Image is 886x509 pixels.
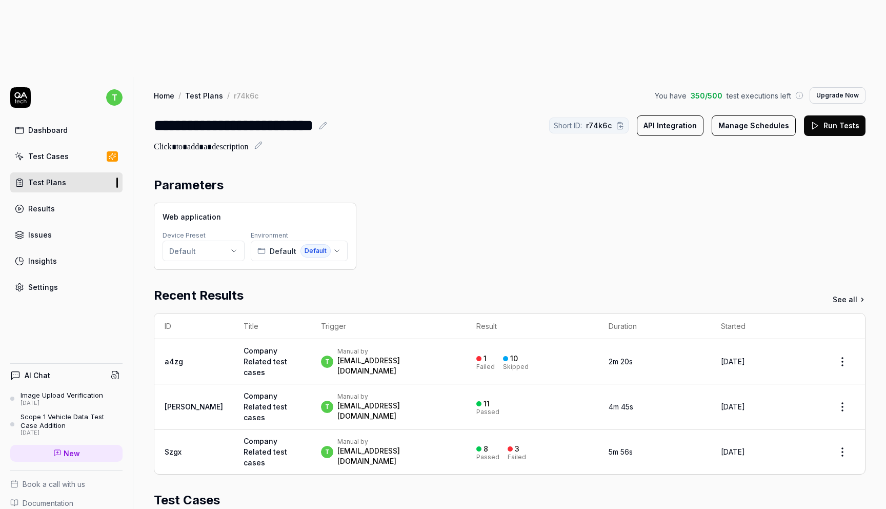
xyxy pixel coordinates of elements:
[337,401,456,421] div: [EMAIL_ADDRESS][DOMAIN_NAME]
[10,120,123,140] a: Dashboard
[169,246,196,257] div: Default
[244,437,287,467] a: Company Related test cases
[234,90,258,101] div: r74k6c
[163,231,206,239] label: Device Preset
[476,364,495,370] div: Failed
[10,225,123,245] a: Issues
[609,402,633,411] time: 4m 45s
[154,286,244,305] h2: Recent Results
[165,447,182,456] a: Szgx
[163,241,245,261] button: Default
[311,314,466,339] th: Trigger
[28,125,68,135] div: Dashboard
[106,87,123,108] button: t
[721,447,745,456] time: [DATE]
[10,146,123,166] a: Test Cases
[721,402,745,411] time: [DATE]
[28,282,58,292] div: Settings
[609,447,633,456] time: 5m 56s
[804,115,865,136] button: Run Tests
[337,438,456,446] div: Manual by
[178,90,181,101] div: /
[711,314,820,339] th: Started
[10,199,123,219] a: Results
[321,356,333,368] span: t
[25,370,50,381] h4: AI Chat
[598,314,711,339] th: Duration
[165,402,223,411] a: [PERSON_NAME]
[28,177,66,188] div: Test Plans
[154,90,174,101] a: Home
[21,413,123,429] div: Scope 1 Vehicle Data Test Case Addition
[10,251,123,271] a: Insights
[10,479,123,490] a: Book a call with us
[833,294,865,305] a: See all
[810,87,865,104] button: Upgrade Now
[655,90,687,101] span: You have
[106,89,123,106] span: t
[476,454,499,460] div: Passed
[233,314,311,339] th: Title
[64,448,80,459] span: New
[337,446,456,466] div: [EMAIL_ADDRESS][DOMAIN_NAME]
[337,393,456,401] div: Manual by
[503,364,529,370] div: Skipped
[28,229,52,240] div: Issues
[484,354,487,363] div: 1
[21,400,103,407] div: [DATE]
[28,151,69,162] div: Test Cases
[10,445,123,462] a: New
[484,399,490,408] div: 11
[21,429,123,437] div: [DATE]
[300,244,331,258] span: Default
[466,314,599,339] th: Result
[515,444,519,454] div: 3
[270,246,296,257] span: Default
[554,120,582,131] span: Short ID:
[10,172,123,192] a: Test Plans
[251,231,288,239] label: Environment
[28,256,57,266] div: Insights
[508,454,526,460] div: Failed
[10,498,123,508] a: Documentation
[154,314,233,339] th: ID
[712,115,796,136] button: Manage Schedules
[637,115,703,136] button: API Integration
[609,357,633,366] time: 2m 20s
[727,90,791,101] span: test executions left
[510,354,518,363] div: 10
[586,120,612,131] span: r74k6c
[227,90,230,101] div: /
[721,357,745,366] time: [DATE]
[476,409,499,415] div: Passed
[10,413,123,436] a: Scope 1 Vehicle Data Test Case Addition[DATE]
[165,357,183,366] a: a4zg
[251,241,348,261] button: DefaultDefault
[185,90,223,101] a: Test Plans
[244,391,287,422] a: Company Related test cases
[10,391,123,406] a: Image Upload Verification[DATE]
[691,90,722,101] span: 350 / 500
[163,211,221,222] span: Web application
[321,401,333,413] span: t
[154,176,224,194] h2: Parameters
[10,277,123,297] a: Settings
[23,479,85,490] span: Book a call with us
[484,444,488,454] div: 8
[21,391,103,399] div: Image Upload Verification
[244,346,287,377] a: Company Related test cases
[28,203,55,214] div: Results
[23,498,73,508] span: Documentation
[337,356,456,376] div: [EMAIL_ADDRESS][DOMAIN_NAME]
[337,347,456,356] div: Manual by
[321,446,333,458] span: t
